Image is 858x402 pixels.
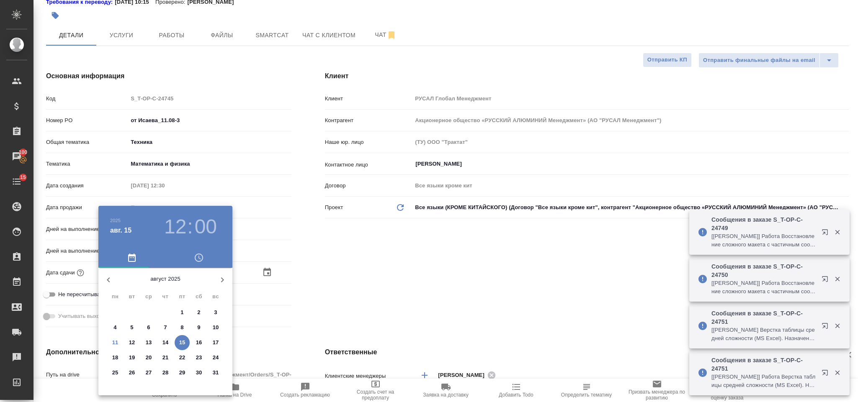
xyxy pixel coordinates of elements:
p: 25 [112,369,119,377]
p: 19 [129,353,135,362]
p: Сообщения в заказе S_T-OP-C-24751 [711,309,816,326]
button: Открыть в новой вкладке [817,224,837,244]
p: 2 [197,308,200,317]
span: сб [191,292,206,301]
button: 13 [141,335,156,350]
button: 8 [175,320,190,335]
button: 5 [124,320,139,335]
p: август 2025 [119,275,212,283]
button: 31 [208,365,223,380]
button: 16 [191,335,206,350]
button: 29 [175,365,190,380]
button: 6 [141,320,156,335]
button: 17 [208,335,223,350]
p: 21 [162,353,169,362]
button: 11 [108,335,123,350]
p: 5 [130,323,133,332]
p: 11 [112,338,119,347]
button: 19 [124,350,139,365]
p: 31 [213,369,219,377]
p: 4 [113,323,116,332]
button: 27 [141,365,156,380]
p: 30 [196,369,202,377]
button: Закрыть [829,369,846,376]
span: пт [175,292,190,301]
p: 20 [146,353,152,362]
span: чт [158,292,173,301]
button: Открыть в новой вкладке [817,271,837,291]
p: [[PERSON_NAME]] Работа Верстка таблицы средней сложности (MS Excel). Назначено подразделение "Вер... [711,373,816,389]
button: 1 [175,305,190,320]
button: 25 [108,365,123,380]
p: [[PERSON_NAME]] Работа Восстановление сложного макета с частичным соответствием оформлению оригин... [711,279,816,296]
p: [[PERSON_NAME] Верстка таблицы средней сложности (MS Excel). Назначено подразделение "Русал" [711,326,816,343]
button: Закрыть [829,228,846,236]
button: 22 [175,350,190,365]
p: 3 [214,308,217,317]
p: 23 [196,353,202,362]
span: вт [124,292,139,301]
button: 26 [124,365,139,380]
button: 10 [208,320,223,335]
p: 9 [197,323,200,332]
p: Сообщения в заказе S_T-OP-C-24751 [711,356,816,373]
p: 1 [180,308,183,317]
button: Закрыть [829,322,846,330]
button: 21 [158,350,173,365]
p: 18 [112,353,119,362]
span: пн [108,292,123,301]
button: 12 [124,335,139,350]
button: 18 [108,350,123,365]
p: 7 [164,323,167,332]
button: 28 [158,365,173,380]
button: 15 [175,335,190,350]
button: 9 [191,320,206,335]
p: 10 [213,323,219,332]
p: 15 [179,338,186,347]
button: 4 [108,320,123,335]
p: 8 [180,323,183,332]
button: Открыть в новой вкладке [817,318,837,338]
button: 2025 [110,218,121,223]
button: 3 [208,305,223,320]
p: [[PERSON_NAME]] Работа Восстановление сложного макета с частичным соответствием оформлению оригин... [711,232,816,249]
p: 27 [146,369,152,377]
span: ср [141,292,156,301]
p: 29 [179,369,186,377]
p: 6 [147,323,150,332]
p: 26 [129,369,135,377]
p: 12 [129,338,135,347]
button: Открыть в новой вкладке [817,364,837,384]
button: 14 [158,335,173,350]
p: 14 [162,338,169,347]
button: 24 [208,350,223,365]
button: авг. 15 [110,225,131,236]
p: 22 [179,353,186,362]
p: Сообщения в заказе S_T-OP-C-24750 [711,262,816,279]
button: Закрыть [829,275,846,283]
button: 20 [141,350,156,365]
p: 28 [162,369,169,377]
button: 7 [158,320,173,335]
p: 17 [213,338,219,347]
button: 2 [191,305,206,320]
span: вс [208,292,223,301]
button: 00 [195,215,217,238]
button: 23 [191,350,206,365]
button: 30 [191,365,206,380]
button: 12 [164,215,186,238]
p: Сообщения в заказе S_T-OP-C-24749 [711,215,816,232]
h3: : [187,215,193,238]
p: 24 [213,353,219,362]
p: 13 [146,338,152,347]
p: 16 [196,338,202,347]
